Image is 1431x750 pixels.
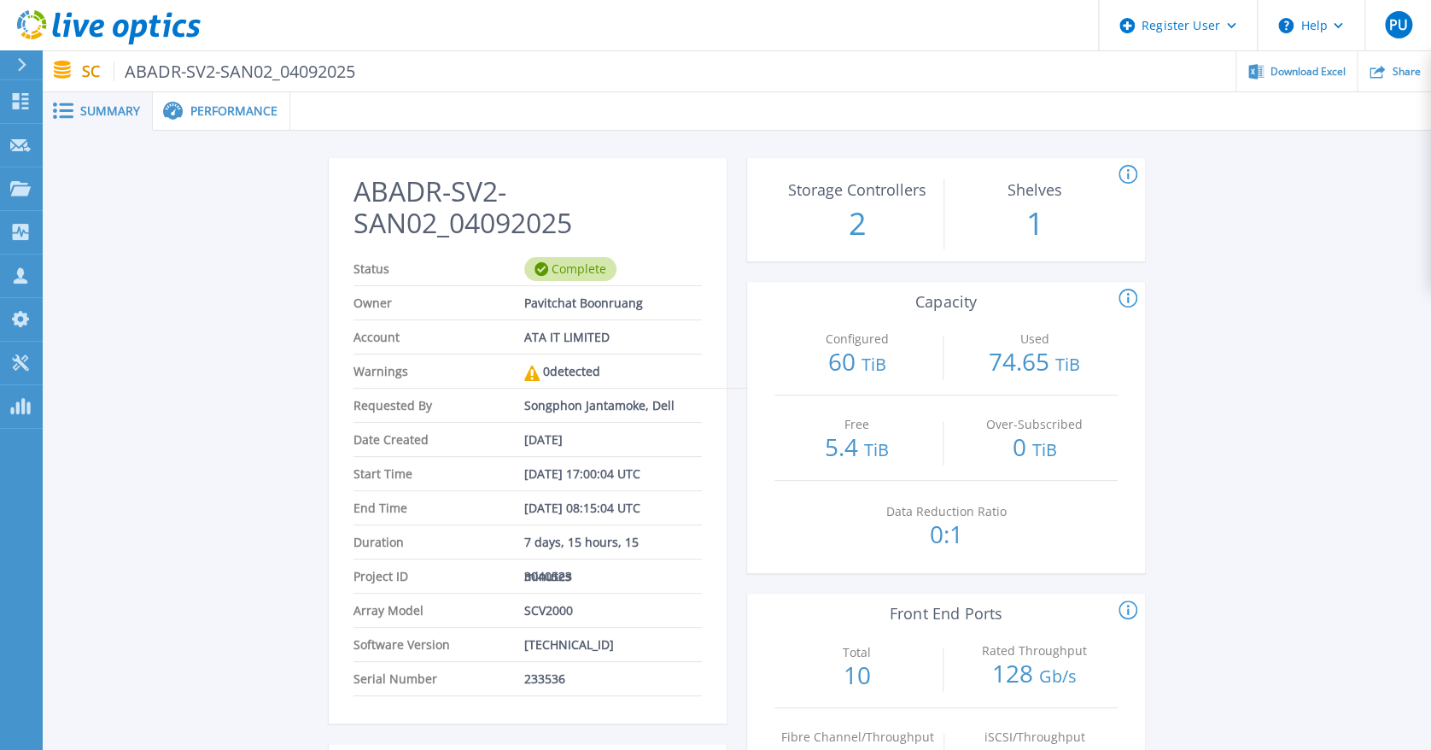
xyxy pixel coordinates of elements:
p: iSCSI/Throughput [956,731,1113,743]
span: Array Model [353,594,524,627]
p: Rated Throughput [956,645,1113,657]
span: TiB [1055,353,1080,376]
p: Used [956,333,1113,345]
span: SCV2000 [524,594,573,627]
span: 7 days, 15 hours, 15 minutes [524,525,689,559]
p: 0:1 [864,522,1029,546]
span: [TECHNICAL_ID] [524,628,614,661]
span: TiB [1031,438,1056,461]
span: TiB [861,353,885,376]
span: Download Excel [1270,67,1346,77]
span: Requested By [353,389,524,422]
span: Pavitchat Boonruang [524,286,643,319]
span: Songphon Jantamoke, Dell [524,389,675,422]
div: Complete [524,257,616,281]
p: Data Reduction Ratio [867,506,1024,518]
span: Software Version [353,628,524,661]
span: Start Time [353,457,524,490]
span: Serial Number [353,662,524,695]
span: [DATE] 17:00:04 UTC [524,457,640,490]
p: 10 [774,663,939,687]
span: Status [353,252,524,285]
span: Duration [353,525,524,559]
span: Warnings [353,354,524,388]
span: 233536 [524,662,565,695]
h2: ABADR-SV2-SAN02_04092025 [353,176,702,239]
p: 128 [952,661,1117,688]
p: Shelves [956,182,1113,197]
p: Fibre Channel/Throughput [779,731,935,743]
span: ATA IT LIMITED [524,320,610,354]
p: 74.65 [952,349,1117,377]
span: [DATE] 08:15:04 UTC [524,491,640,524]
span: Project ID [353,560,524,593]
span: Summary [80,105,140,117]
span: Performance [190,105,277,117]
p: Total [779,647,935,659]
span: [DATE] [524,423,563,456]
p: Configured [779,333,935,345]
span: Account [353,320,524,354]
p: 2 [775,202,940,246]
span: End Time [353,491,524,524]
p: Over-Subscribed [956,419,1113,431]
span: 3040523 [524,560,572,593]
span: Gb/s [1039,665,1077,688]
p: 0 [952,435,1117,462]
p: Free [779,419,935,431]
div: 0 detected [524,354,600,389]
span: ABADR-SV2-SAN02_04092025 [114,62,356,81]
p: 60 [774,349,939,377]
span: PU [1388,18,1407,32]
span: Date Created [353,423,524,456]
p: SC [82,62,356,81]
p: 5.4 [774,435,939,462]
span: Owner [353,286,524,319]
p: 1 [953,202,1118,246]
span: Share [1392,67,1420,77]
span: TiB [864,438,889,461]
p: Storage Controllers [779,182,935,197]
